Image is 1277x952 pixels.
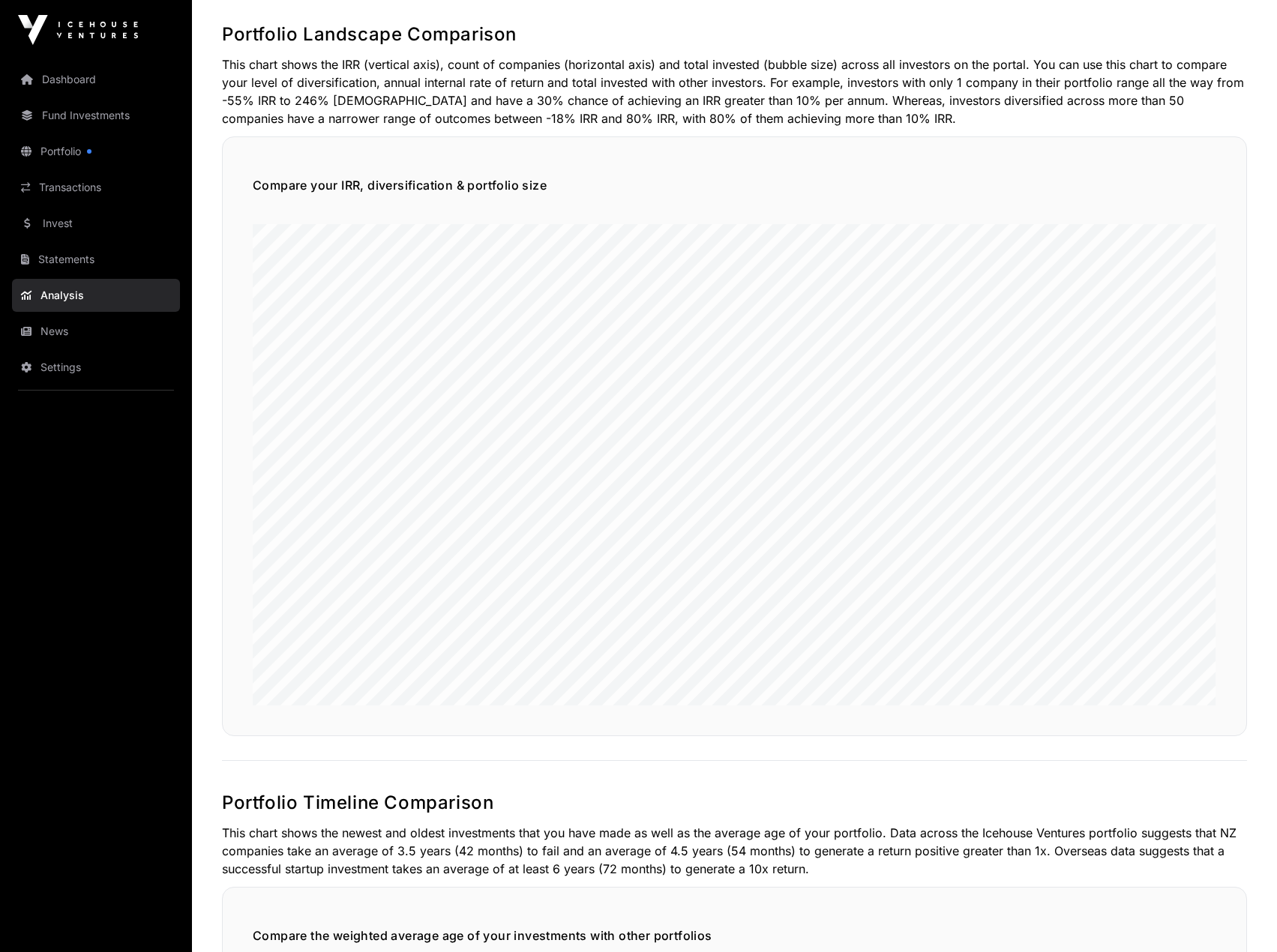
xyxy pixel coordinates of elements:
[222,55,1247,127] p: This chart shows the IRR (vertical axis), count of companies (horizontal axis) and total invested...
[12,351,180,384] a: Settings
[222,824,1247,878] p: This chart shows the newest and oldest investments that you have made as well as the average age ...
[12,207,180,240] a: Invest
[12,315,180,348] a: News
[12,243,180,276] a: Statements
[253,176,1216,194] h5: Compare your IRR, diversification & portfolio size
[12,279,180,312] a: Analysis
[12,99,180,132] a: Fund Investments
[1202,880,1277,952] iframe: Chat Widget
[12,63,180,96] a: Dashboard
[253,927,1216,945] h5: Compare the weighted average age of your investments with other portfolios
[18,15,138,45] img: Icehouse Ventures Logo
[12,171,180,204] a: Transactions
[222,791,1247,815] h2: Portfolio Timeline Comparison
[222,22,1247,46] h2: Portfolio Landscape Comparison
[12,135,180,168] a: Portfolio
